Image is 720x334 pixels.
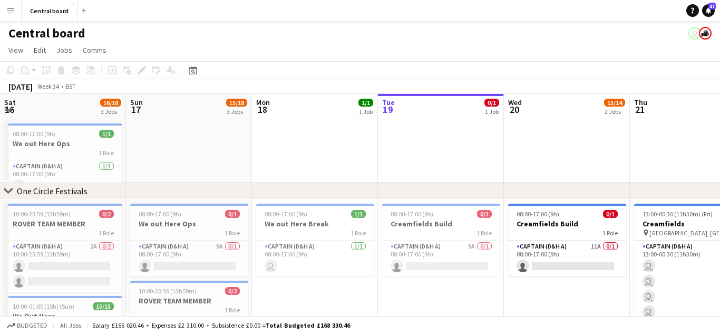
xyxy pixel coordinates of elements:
[508,219,626,228] h3: Creamfields Build
[358,99,373,107] span: 1/1
[265,210,307,218] span: 08:00-17:00 (9h)
[699,27,712,40] app-user-avatar: Henrietta Hovanyecz
[605,108,625,116] div: 2 Jobs
[517,210,559,218] span: 08:00-17:00 (9h)
[99,229,114,237] span: 1 Role
[56,45,72,55] span: Jobs
[83,45,106,55] span: Comms
[359,108,373,116] div: 1 Job
[34,45,46,55] span: Edit
[17,322,47,329] span: Budgeted
[4,241,122,292] app-card-role: Captain (D&H A)2A0/210:00-23:59 (13h59m)
[3,103,16,116] span: 16
[4,219,122,228] h3: ROVER TEAM MEMBER
[702,4,715,17] a: 27
[508,241,626,276] app-card-role: Captain (D&H A)11A0/108:00-17:00 (9h)
[382,98,395,107] span: Tue
[604,99,625,107] span: 13/14
[225,210,240,218] span: 0/1
[634,98,647,107] span: Thu
[382,204,500,276] app-job-card: 08:00-17:00 (9h)0/1Creamfields Build1 RoleCaptain (D&H A)9A0/108:00-17:00 (9h)
[52,43,76,57] a: Jobs
[382,219,500,228] h3: Creamfields Build
[4,204,122,292] app-job-card: 10:00-23:59 (13h59m)0/2ROVER TEAM MEMBER1 RoleCaptain (D&H A)2A0/210:00-23:59 (13h59m)
[58,321,83,329] span: All jobs
[507,103,522,116] span: 20
[13,130,55,138] span: 08:00-17:00 (9h)
[256,219,374,228] h3: We out Here Break
[381,103,395,116] span: 19
[266,321,350,329] span: Total Budgeted £168 330.46
[255,103,270,116] span: 18
[708,3,716,9] span: 27
[4,160,122,196] app-card-role: Captain (D&H A)1/108:00-17:00 (9h)
[382,241,500,276] app-card-role: Captain (D&H A)9A0/108:00-17:00 (9h)
[8,25,85,41] h1: Central board
[225,229,240,237] span: 1 Role
[8,81,33,92] div: [DATE]
[351,229,366,237] span: 1 Role
[130,219,248,228] h3: We out Here Ops
[101,108,121,116] div: 3 Jobs
[256,241,374,276] app-card-role: Captain (D&H A)1/108:00-17:00 (9h)
[4,43,27,57] a: View
[99,130,114,138] span: 1/1
[139,287,197,295] span: 10:00-23:59 (13h59m)
[13,210,71,218] span: 10:00-23:59 (13h59m)
[130,241,248,276] app-card-role: Captain (D&H A)9A0/108:00-17:00 (9h)
[225,287,240,295] span: 0/2
[93,302,114,310] span: 15/15
[13,302,74,310] span: 10:00-01:00 (15h) (Sun)
[65,82,76,90] div: BST
[139,210,181,218] span: 08:00-17:00 (9h)
[4,139,122,148] h3: We out Here Ops
[17,186,87,196] div: One Circle Festivals
[484,99,499,107] span: 0/1
[477,210,492,218] span: 0/1
[100,99,121,107] span: 16/18
[4,123,122,196] app-job-card: 08:00-17:00 (9h)1/1We out Here Ops1 RoleCaptain (D&H A)1/108:00-17:00 (9h)
[256,98,270,107] span: Mon
[129,103,143,116] span: 17
[508,98,522,107] span: Wed
[226,99,247,107] span: 15/18
[99,149,114,157] span: 1 Role
[130,296,248,306] h3: ROVER TEAM MEMBER
[4,311,122,321] h3: We Out Here
[99,210,114,218] span: 0/2
[30,43,50,57] a: Edit
[4,98,16,107] span: Sat
[225,306,240,314] span: 1 Role
[485,108,499,116] div: 1 Job
[633,103,647,116] span: 21
[603,210,618,218] span: 0/1
[256,204,374,276] app-job-card: 08:00-17:00 (9h)1/1We out Here Break1 RoleCaptain (D&H A)1/108:00-17:00 (9h)
[22,1,77,21] button: Central board
[35,82,61,90] span: Week 34
[8,45,23,55] span: View
[476,229,492,237] span: 1 Role
[688,27,701,40] app-user-avatar: Hayley Ekwubiri
[227,108,247,116] div: 3 Jobs
[602,229,618,237] span: 1 Role
[130,204,248,276] app-job-card: 08:00-17:00 (9h)0/1We out Here Ops1 RoleCaptain (D&H A)9A0/108:00-17:00 (9h)
[5,320,49,331] button: Budgeted
[79,43,111,57] a: Comms
[351,210,366,218] span: 1/1
[130,98,143,107] span: Sun
[92,321,350,329] div: Salary £166 020.46 + Expenses £2 310.00 + Subsistence £0.00 =
[508,204,626,276] app-job-card: 08:00-17:00 (9h)0/1Creamfields Build1 RoleCaptain (D&H A)11A0/108:00-17:00 (9h)
[643,210,713,218] span: 13:00-00:30 (11h30m) (Fri)
[391,210,433,218] span: 08:00-17:00 (9h)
